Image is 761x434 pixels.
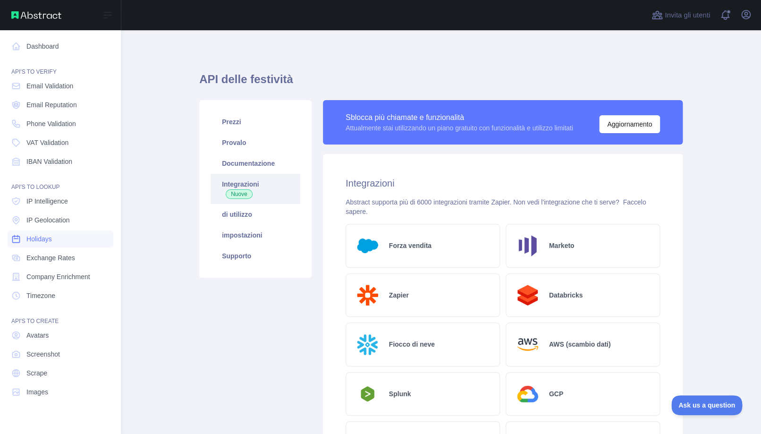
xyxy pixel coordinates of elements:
[8,268,113,285] a: Company Enrichment
[8,96,113,113] a: Email Reputation
[549,242,575,249] font: Marketo
[222,160,275,167] font: Documentazione
[26,215,70,225] span: IP Geolocation
[650,8,712,23] button: Invita gli utenti
[8,230,113,247] a: Holidays
[346,113,464,121] font: Sblocca più chiamate e funzionalità
[8,193,113,210] a: IP Intelligence
[599,115,660,133] button: Aggiornamento
[222,252,251,260] font: Supporto
[26,368,47,378] span: Scrape
[26,387,48,397] span: Images
[514,281,541,309] img: Logo
[26,234,52,244] span: Holidays
[389,291,409,299] font: Zapier
[222,118,241,126] font: Prezzi
[354,383,381,404] img: Logo
[514,232,541,260] img: Logo
[211,174,300,204] a: Integrazioni Nuove
[389,242,431,249] font: Forza vendita
[8,383,113,400] a: Images
[222,139,246,146] font: Provalo
[211,204,300,225] a: di utilizzo
[671,395,742,415] iframe: Toggle Customer Support
[8,134,113,151] a: VAT Validation
[389,390,411,398] font: Splunk
[26,291,55,300] span: Timezone
[8,346,113,363] a: Screenshot
[26,100,77,110] span: Email Reputation
[26,253,75,263] span: Exchange Rates
[8,287,113,304] a: Timezone
[211,132,300,153] a: Provalo
[26,119,76,128] span: Phone Validation
[211,153,300,174] a: Documentazione
[549,340,611,348] font: AWS (scambio dati)
[549,291,583,299] font: Databricks
[211,246,300,266] a: Supporto
[549,390,563,398] font: GCP
[514,331,541,358] img: Logo
[222,211,252,218] font: di utilizzo
[354,281,381,309] img: Logo
[26,196,68,206] span: IP Intelligence
[389,340,435,348] font: Fiocco di neve
[26,272,90,281] span: Company Enrichment
[26,138,68,147] span: VAT Validation
[8,153,113,170] a: IBAN Validation
[26,349,60,359] span: Screenshot
[8,38,113,55] a: Dashboard
[8,327,113,344] a: Avatars
[665,11,710,19] font: Invita gli utenti
[514,380,541,408] img: Logo
[346,124,573,132] font: Attualmente stai utilizzando un piano gratuito con funzionalità e utilizzo limitati
[8,115,113,132] a: Phone Validation
[211,225,300,246] a: impostazioni
[607,119,652,129] font: Aggiornamento
[222,231,262,239] font: impostazioni
[26,331,49,340] span: Avatars
[199,73,293,85] font: API delle festività
[26,81,73,91] span: Email Validation
[354,232,381,260] img: Logo
[8,306,113,325] div: API'S TO CREATE
[346,178,394,188] font: Integrazioni
[8,249,113,266] a: Exchange Rates
[211,111,300,132] a: Prezzi
[354,331,381,358] img: Logo
[8,77,113,94] a: Email Validation
[231,191,247,197] font: Nuove
[8,365,113,382] a: Scrape
[8,212,113,229] a: IP Geolocation
[8,172,113,191] div: API'S TO LOOKUP
[222,180,259,188] font: Integrazioni
[11,11,61,19] img: API astratta
[346,198,619,206] font: Abstract supporta più di 6000 integrazioni tramite Zapier. Non vedi l'integrazione che ti serve?
[26,157,72,166] span: IBAN Validation
[8,57,113,76] div: API'S TO VERIFY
